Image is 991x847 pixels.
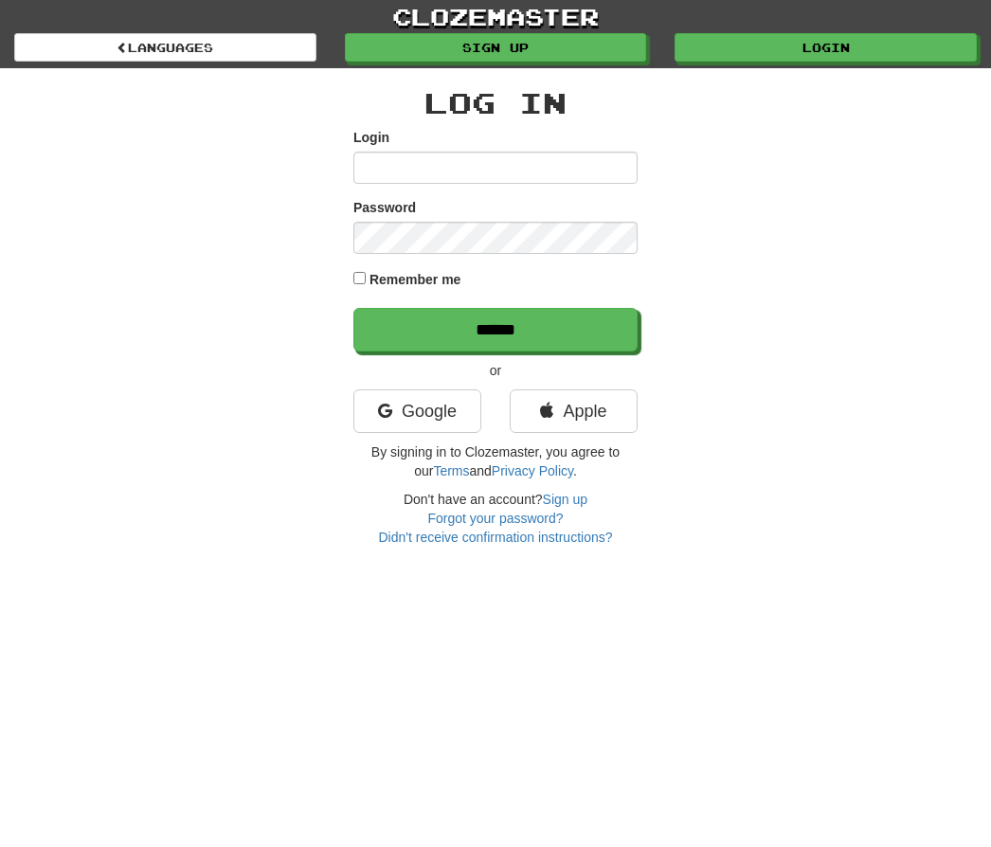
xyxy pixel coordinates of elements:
p: or [353,361,638,380]
div: Don't have an account? [353,490,638,547]
a: Didn't receive confirmation instructions? [378,530,612,545]
label: Remember me [369,270,461,289]
p: By signing in to Clozemaster, you agree to our and . [353,442,638,480]
label: Login [353,128,389,147]
a: Apple [510,389,638,433]
a: Sign up [543,492,587,507]
label: Password [353,198,416,217]
a: Languages [14,33,316,62]
a: Forgot your password? [427,511,563,526]
a: Login [675,33,977,62]
a: Sign up [345,33,647,62]
h2: Log In [353,87,638,118]
a: Terms [433,463,469,478]
a: Google [353,389,481,433]
a: Privacy Policy [492,463,573,478]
